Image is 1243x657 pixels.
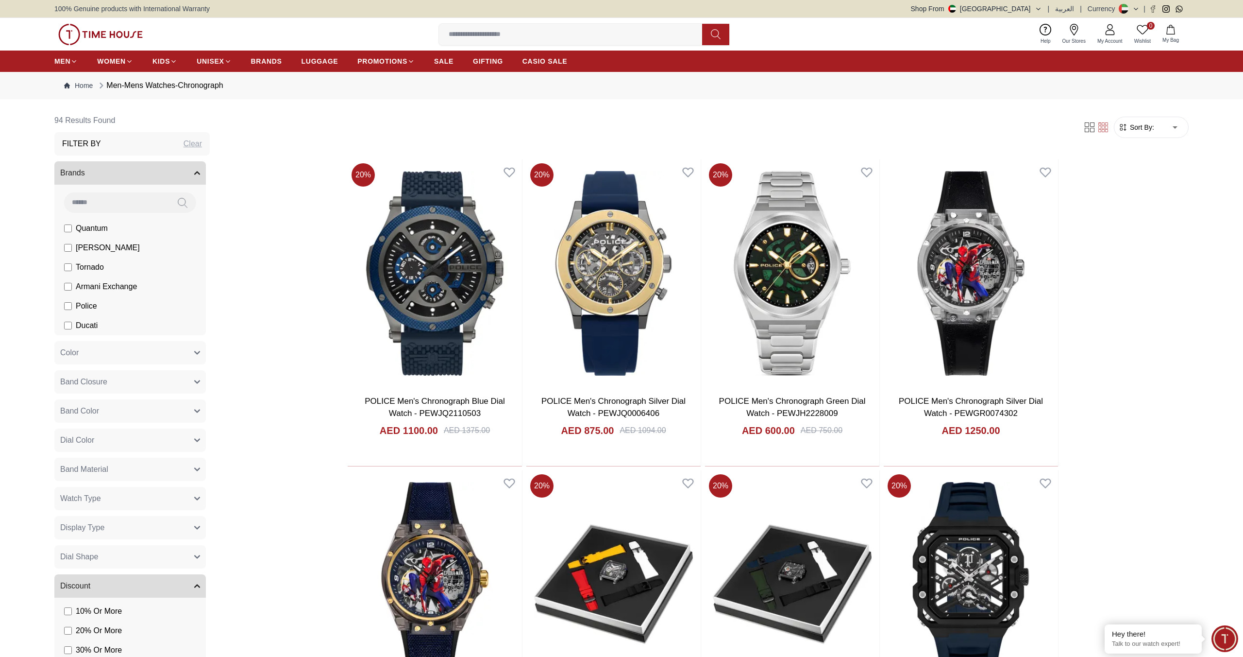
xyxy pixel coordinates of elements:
input: Quantum [64,225,72,232]
span: Dial Color [60,434,94,446]
a: MEN [54,52,78,70]
span: 100% Genuine products with International Warranty [54,4,210,14]
span: Band Color [60,405,99,417]
a: UNISEX [197,52,231,70]
button: Brands [54,161,206,185]
button: Display Type [54,516,206,539]
span: GIFTING [473,56,503,66]
h4: AED 1100.00 [380,424,438,437]
button: My Bag [1157,23,1185,46]
input: 30% Or More [64,646,72,654]
span: 10 % Or More [76,605,122,617]
span: MEN [54,56,70,66]
span: Band Material [60,464,108,475]
a: CASIO SALE [522,52,568,70]
a: Our Stores [1057,22,1092,47]
button: Shop From[GEOGRAPHIC_DATA] [911,4,1042,14]
div: Hey there! [1112,629,1194,639]
img: POLICE Men's Chronograph Blue Dial Watch - PEWJQ2110503 [348,159,522,387]
button: Dial Color [54,429,206,452]
img: POLICE Men's Chronograph Silver Dial Watch - PEWGR0074302 [884,159,1058,387]
p: Talk to our watch expert! [1112,640,1194,648]
span: CASIO SALE [522,56,568,66]
h6: 94 Results Found [54,109,210,132]
button: Band Material [54,458,206,481]
span: Sort By: [1128,122,1154,132]
span: | [1143,4,1145,14]
div: AED 1375.00 [444,425,490,436]
div: AED 1094.00 [620,425,666,436]
div: AED 750.00 [801,425,842,436]
a: POLICE Men's Chronograph Blue Dial Watch - PEWJQ2110503 [365,397,505,418]
a: POLICE Men's Chronograph Silver Dial Watch - PEWGR0074302 [899,397,1043,418]
span: Ducati [76,320,98,331]
span: | [1048,4,1050,14]
a: Whatsapp [1176,5,1183,13]
a: Facebook [1149,5,1157,13]
span: 20 % [709,163,732,187]
nav: Breadcrumb [54,72,1189,99]
img: POLICE Men's Chronograph Silver Dial Watch - PEWJQ0006406 [526,159,701,387]
a: Instagram [1162,5,1170,13]
div: Men-Mens Watches-Chronograph [97,80,223,91]
span: Dial Shape [60,551,98,563]
a: BRANDS [251,52,282,70]
a: Home [64,81,93,90]
span: LUGGAGE [302,56,338,66]
h4: AED 1250.00 [941,424,1000,437]
a: PROMOTIONS [357,52,415,70]
span: Band Closure [60,376,107,388]
button: Band Closure [54,370,206,394]
span: My Account [1093,37,1126,45]
span: 20 % [709,474,732,498]
button: Dial Shape [54,545,206,569]
input: Tornado [64,263,72,271]
input: [PERSON_NAME] [64,244,72,252]
span: UNISEX [197,56,224,66]
a: SALE [434,52,454,70]
span: My Bag [1159,36,1183,44]
span: Police [76,300,97,312]
span: Discount [60,580,90,592]
span: PROMOTIONS [357,56,407,66]
span: 0 [1147,22,1155,30]
img: POLICE Men's Chronograph Green Dial Watch - PEWJH2228009 [705,159,879,387]
span: Armani Exchange [76,281,137,293]
span: Brands [60,167,85,179]
span: Our Stores [1058,37,1090,45]
button: Sort By: [1118,122,1154,132]
span: Color [60,347,79,359]
div: Currency [1088,4,1119,14]
div: Chat Widget [1211,625,1238,652]
span: SALE [434,56,454,66]
a: KIDS [152,52,177,70]
a: WOMEN [97,52,133,70]
a: 0Wishlist [1128,22,1157,47]
span: Help [1037,37,1055,45]
a: POLICE Men's Chronograph Green Dial Watch - PEWJH2228009 [719,397,866,418]
input: 10% Or More [64,607,72,615]
a: POLICE Men's Chronograph Silver Dial Watch - PEWJQ0006406 [541,397,686,418]
button: Band Color [54,399,206,423]
span: Tornado [76,261,104,273]
button: Discount [54,574,206,598]
span: 20 % Or More [76,625,122,637]
h3: Filter By [62,138,101,150]
span: Display Type [60,522,104,534]
a: LUGGAGE [302,52,338,70]
span: KIDS [152,56,170,66]
span: [PERSON_NAME] [76,242,140,254]
span: 20 % [530,163,554,187]
button: العربية [1055,4,1074,14]
span: | [1080,4,1082,14]
button: Watch Type [54,487,206,510]
button: Color [54,341,206,364]
input: 20% Or More [64,627,72,635]
span: 20 % [888,474,911,498]
img: United Arab Emirates [948,5,956,13]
